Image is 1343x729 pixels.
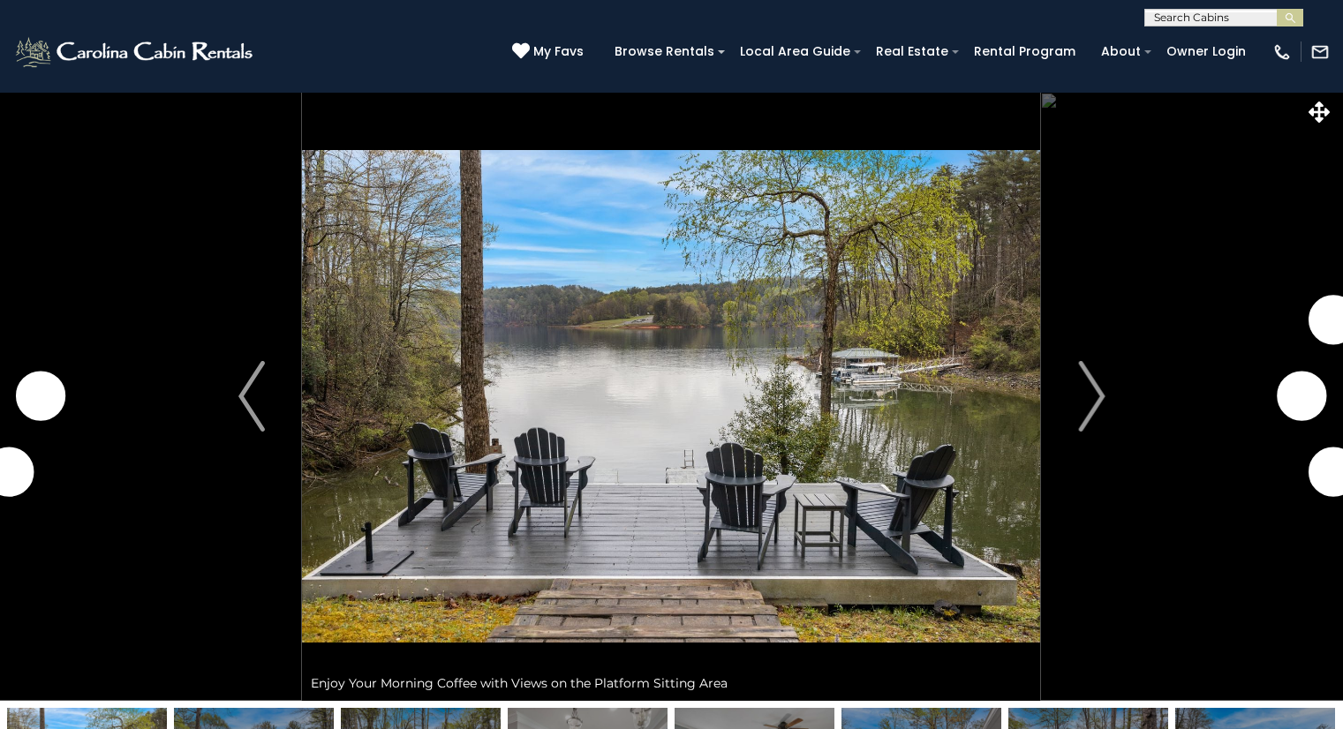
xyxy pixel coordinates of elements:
a: Owner Login [1158,38,1255,65]
a: My Favs [512,42,588,62]
img: phone-regular-white.png [1272,42,1292,62]
span: My Favs [533,42,584,61]
button: Next [1041,92,1143,701]
img: arrow [238,361,265,432]
button: Previous [201,92,303,701]
a: About [1092,38,1150,65]
div: Enjoy Your Morning Coffee with Views on the Platform Sitting Area [302,665,1040,701]
a: Browse Rentals [606,38,723,65]
img: White-1-2.png [13,34,258,70]
a: Rental Program [965,38,1084,65]
a: Real Estate [867,38,957,65]
a: Local Area Guide [731,38,859,65]
img: arrow [1078,361,1105,432]
img: mail-regular-white.png [1310,42,1330,62]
